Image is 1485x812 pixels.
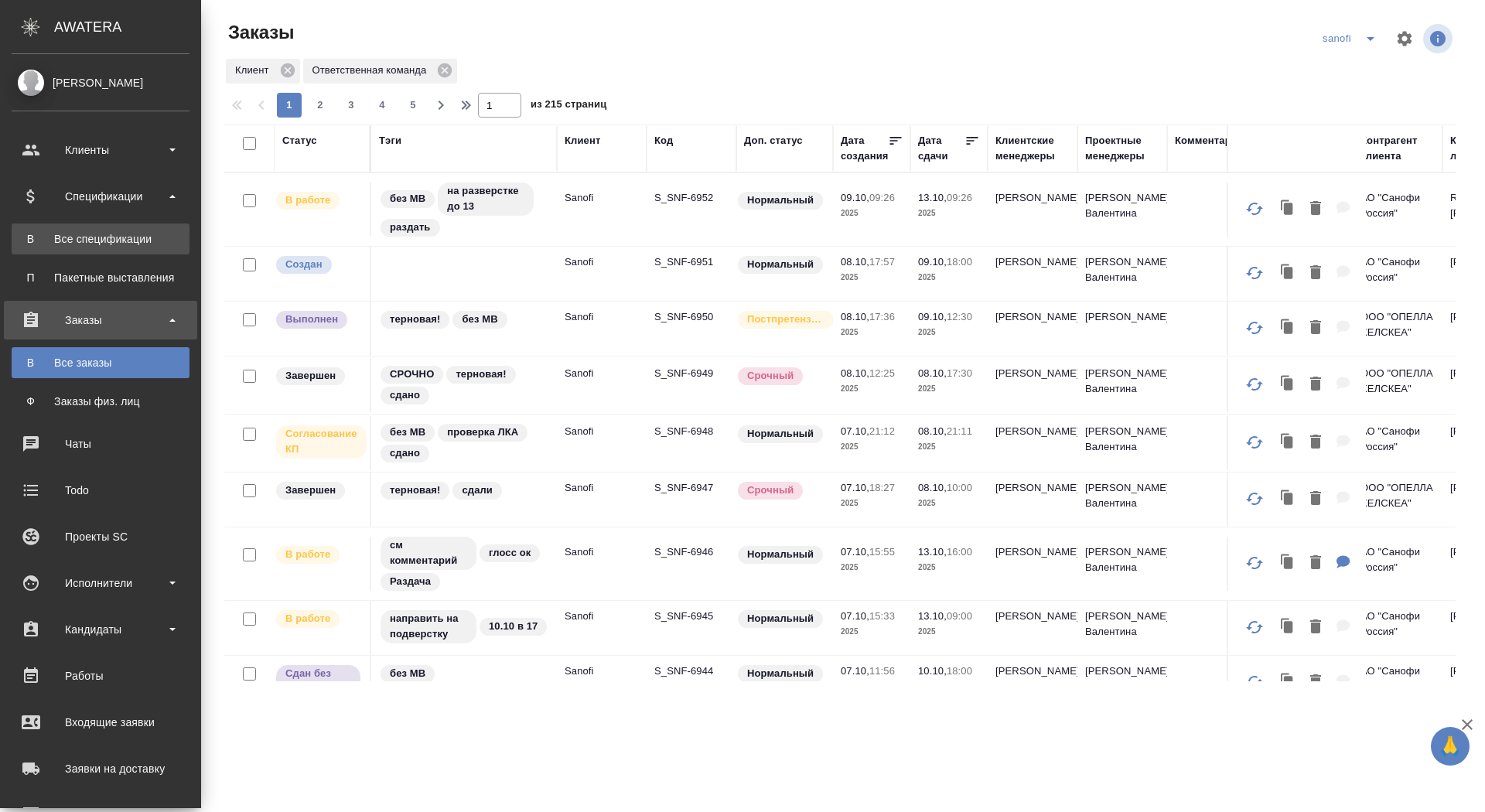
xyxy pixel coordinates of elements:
[736,309,825,330] div: Выставляется автоматически для первых 3 заказов после рекламации. Особое внимание
[565,366,639,381] p: Sanofi
[947,665,972,677] p: 18:00
[1077,656,1167,710] td: [PERSON_NAME] Валентина
[226,59,300,84] div: Клиент
[303,59,458,84] div: Ответственная команда
[390,666,425,681] p: без МВ
[1077,302,1167,356] td: [PERSON_NAME]
[1236,609,1273,646] button: Обновить
[995,133,1070,164] div: Клиентские менеджеры
[4,657,197,695] a: Работы
[1236,366,1273,403] button: Обновить
[654,366,729,381] p: S_SNF-6949
[1360,366,1435,397] p: ООО "ОПЕЛЛА ХЕЛСКЕА"
[841,560,903,575] p: 2025
[390,191,425,206] p: без МВ
[841,482,869,493] p: 07.10,
[489,545,531,561] p: глосс ок
[489,619,538,634] p: 10.10 в 17
[654,544,729,560] p: S_SNF-6946
[1273,427,1302,459] button: Клонировать
[390,483,440,498] p: терновая!
[654,480,729,496] p: S_SNF-6947
[918,482,947,493] p: 08.10,
[12,618,189,641] div: Кандидаты
[285,426,357,457] p: Согласование КП
[841,367,869,379] p: 08.10,
[1302,548,1329,579] button: Удалить
[12,138,189,162] div: Клиенты
[285,368,336,384] p: Завершен
[841,256,869,268] p: 08.10,
[1302,667,1329,698] button: Удалить
[390,574,431,589] p: Раздача
[1302,193,1329,225] button: Удалить
[308,97,333,113] span: 2
[747,426,814,442] p: Нормальный
[531,95,606,118] span: из 215 страниц
[1077,358,1167,412] td: [PERSON_NAME] Валентина
[1302,483,1329,515] button: Удалить
[19,394,182,409] div: Заказы физ. лиц
[869,192,895,203] p: 09:26
[654,133,673,148] div: Код
[275,254,362,275] div: Выставляется автоматически при создании заказа
[988,473,1077,527] td: [PERSON_NAME]
[12,262,189,293] a: ППакетные выставления
[12,309,189,332] div: Заказы
[841,270,903,285] p: 2025
[12,74,189,91] div: [PERSON_NAME]
[4,425,197,463] a: Чаты
[947,192,972,203] p: 09:26
[235,63,275,78] p: Клиент
[12,347,189,378] a: ВВсе заказы
[1273,612,1302,643] button: Клонировать
[841,192,869,203] p: 09.10,
[390,425,425,440] p: без МВ
[1273,193,1302,225] button: Клонировать
[1077,247,1167,301] td: [PERSON_NAME] Валентина
[565,544,639,560] p: Sanofi
[947,610,972,622] p: 09:00
[947,425,972,437] p: 21:11
[918,560,980,575] p: 2025
[654,664,729,679] p: S_SNF-6944
[918,425,947,437] p: 08.10,
[1386,20,1423,57] span: Настроить таблицу
[1077,601,1167,655] td: [PERSON_NAME] Валентина
[339,97,364,113] span: 3
[947,367,972,379] p: 17:30
[1360,664,1435,694] p: АО "Санофи Россия"
[1077,183,1167,237] td: [PERSON_NAME] Валентина
[1431,727,1470,766] button: 🙏
[12,223,189,254] a: ВВсе спецификации
[4,471,197,510] a: Todo
[1302,612,1329,643] button: Удалить
[1273,667,1302,698] button: Клонировать
[1273,483,1302,515] button: Клонировать
[401,97,425,113] span: 5
[1175,133,1283,148] div: Комментарии для КМ
[869,367,895,379] p: 12:25
[736,609,825,629] div: Статус по умолчанию для стандартных заказов
[988,183,1077,237] td: [PERSON_NAME]
[1236,424,1273,461] button: Обновить
[1302,312,1329,344] button: Удалить
[370,97,394,113] span: 4
[565,254,639,270] p: Sanofi
[736,664,825,684] div: Статус по умолчанию для стандартных заказов
[841,546,869,558] p: 07.10,
[947,546,972,558] p: 16:00
[456,367,506,382] p: терновая!
[1236,664,1273,701] button: Обновить
[841,381,903,397] p: 2025
[1077,537,1167,591] td: [PERSON_NAME] Валентина
[1236,190,1273,227] button: Обновить
[841,624,903,640] p: 2025
[918,381,980,397] p: 2025
[275,480,362,501] div: Выставляет КМ при направлении счета или после выполнения всех работ/сдачи заказа клиенту. Окончат...
[390,367,434,382] p: СРОЧНО
[918,206,980,221] p: 2025
[841,679,903,694] p: 2025
[988,601,1077,655] td: [PERSON_NAME]
[565,133,600,148] div: Клиент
